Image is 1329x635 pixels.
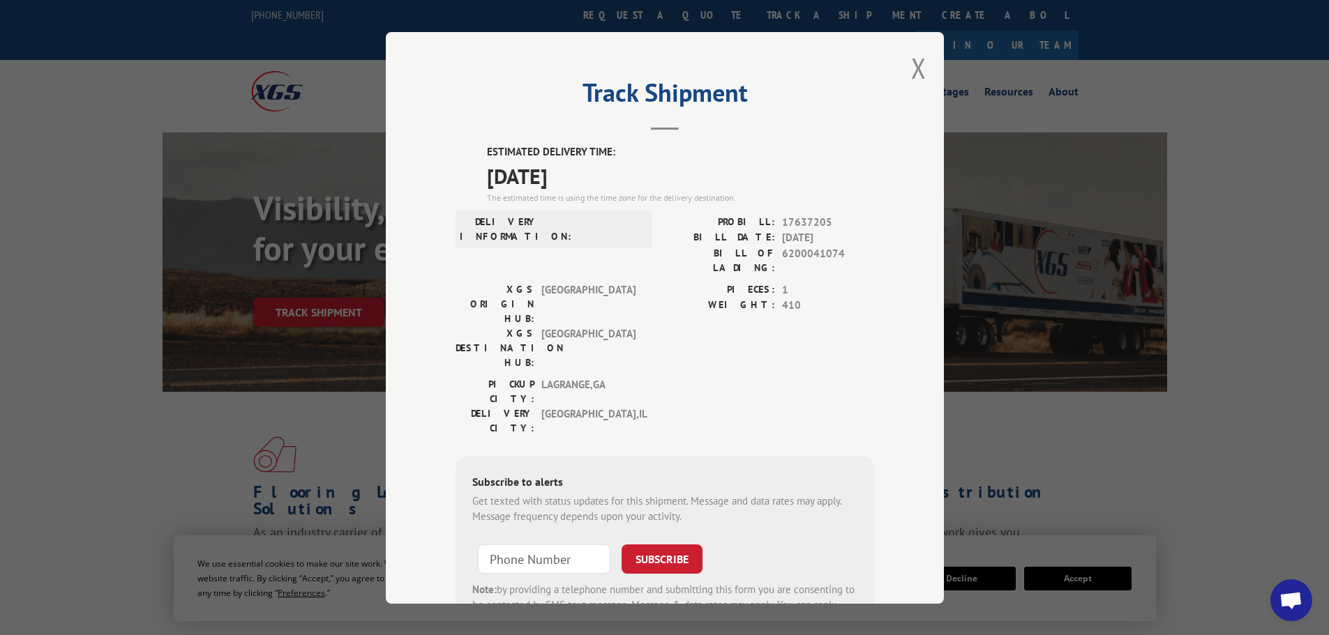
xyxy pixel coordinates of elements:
[472,473,857,493] div: Subscribe to alerts
[487,160,874,191] span: [DATE]
[456,376,534,406] label: PICKUP CITY:
[782,214,874,230] span: 17637205
[665,298,775,314] label: WEIGHT:
[782,298,874,314] span: 410
[478,544,610,573] input: Phone Number
[487,191,874,204] div: The estimated time is using the time zone for the delivery destination.
[456,406,534,435] label: DELIVERY CITY:
[665,230,775,246] label: BILL DATE:
[472,493,857,524] div: Get texted with status updates for this shipment. Message and data rates may apply. Message frequ...
[541,376,636,406] span: LAGRANGE , GA
[665,245,775,275] label: BILL OF LADING:
[541,282,636,326] span: [GEOGRAPHIC_DATA]
[487,144,874,160] label: ESTIMATED DELIVERY TIME:
[622,544,703,573] button: SUBSCRIBE
[541,406,636,435] span: [GEOGRAPHIC_DATA] , IL
[541,326,636,369] span: [GEOGRAPHIC_DATA]
[456,326,534,369] label: XGS DESTINATION HUB:
[456,83,874,109] h2: Track Shipment
[782,245,874,275] span: 6200041074
[665,282,775,298] label: PIECES:
[460,214,539,243] label: DELIVERY INFORMATION:
[665,214,775,230] label: PROBILL:
[456,282,534,326] label: XGS ORIGIN HUB:
[1270,579,1312,621] div: Open chat
[472,581,857,629] div: by providing a telephone number and submitting this form you are consenting to be contacted by SM...
[782,282,874,298] span: 1
[472,582,497,595] strong: Note:
[782,230,874,246] span: [DATE]
[911,49,926,86] button: Close modal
